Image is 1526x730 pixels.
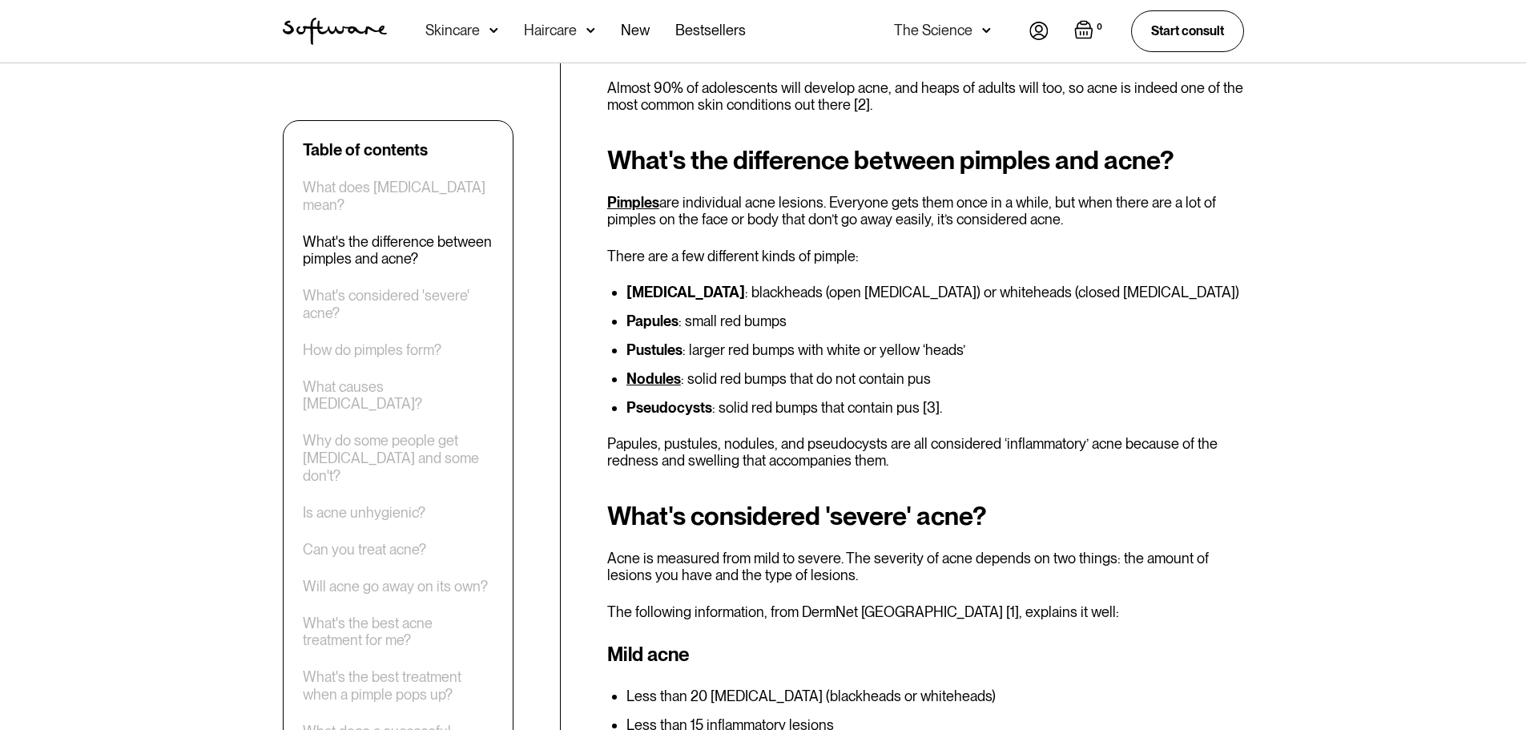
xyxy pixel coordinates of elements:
a: Pimples [607,194,659,211]
a: Can you treat acne? [303,541,426,559]
a: What causes [MEDICAL_DATA]? [303,378,493,413]
div: Table of contents [303,140,428,159]
div: Skincare [425,22,480,38]
li: : solid red bumps that contain pus [3]. [626,400,1244,416]
a: What does [MEDICAL_DATA] mean? [303,179,493,213]
li: : solid red bumps that do not contain pus [626,371,1244,387]
img: arrow down [982,22,991,38]
a: Why do some people get [MEDICAL_DATA] and some don't? [303,432,493,484]
a: Open empty cart [1074,20,1105,42]
strong: Papules [626,313,678,329]
a: Will acne go away on its own? [303,578,488,595]
a: What's the best acne treatment for me? [303,615,493,649]
li: Less than 20 [MEDICAL_DATA] (blackheads or whiteheads) [626,688,1244,704]
a: Nodules [626,370,681,387]
a: How do pimples form? [303,341,441,359]
h3: Mild acne [607,640,1244,669]
a: Is acne unhygienic? [303,504,425,522]
strong: [MEDICAL_DATA] [626,284,745,300]
h2: What's considered 'severe' acne? [607,502,1244,530]
h2: What's the difference between pimples and acne? [607,146,1244,175]
div: Haircare [524,22,577,38]
li: : blackheads (open [MEDICAL_DATA]) or whiteheads (closed [MEDICAL_DATA]) [626,284,1244,300]
a: What's the best treatment when a pimple pops up? [303,668,493,703]
p: There are a few different kinds of pimple: [607,248,1244,265]
strong: Pseudocysts [626,399,712,416]
p: Acne is measured from mild to severe. The severity of acne depends on two things: the amount of l... [607,550,1244,584]
a: What's considered 'severe' acne? [303,287,493,321]
p: The following information, from DermNet [GEOGRAPHIC_DATA] [1], explains it well: [607,603,1244,621]
div: 0 [1093,20,1105,34]
p: Papules, pustules, nodules, and pseudocysts are all considered ‘inflammatory’ acne because of the... [607,435,1244,470]
p: are individual acne lesions. Everyone gets them once in a while, but when there are a lot of pimp... [607,194,1244,228]
div: The Science [894,22,972,38]
li: : small red bumps [626,313,1244,329]
a: What's the difference between pimples and acne? [303,233,493,268]
strong: Pustules [626,341,682,358]
a: Start consult [1131,10,1244,51]
a: home [283,18,387,45]
p: Almost 90% of adolescents will develop acne, and heaps of adults will too, so acne is indeed one ... [607,79,1244,114]
img: Software Logo [283,18,387,45]
img: arrow down [489,22,498,38]
img: arrow down [586,22,595,38]
li: : larger red bumps with white or yellow ‘heads’ [626,342,1244,358]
